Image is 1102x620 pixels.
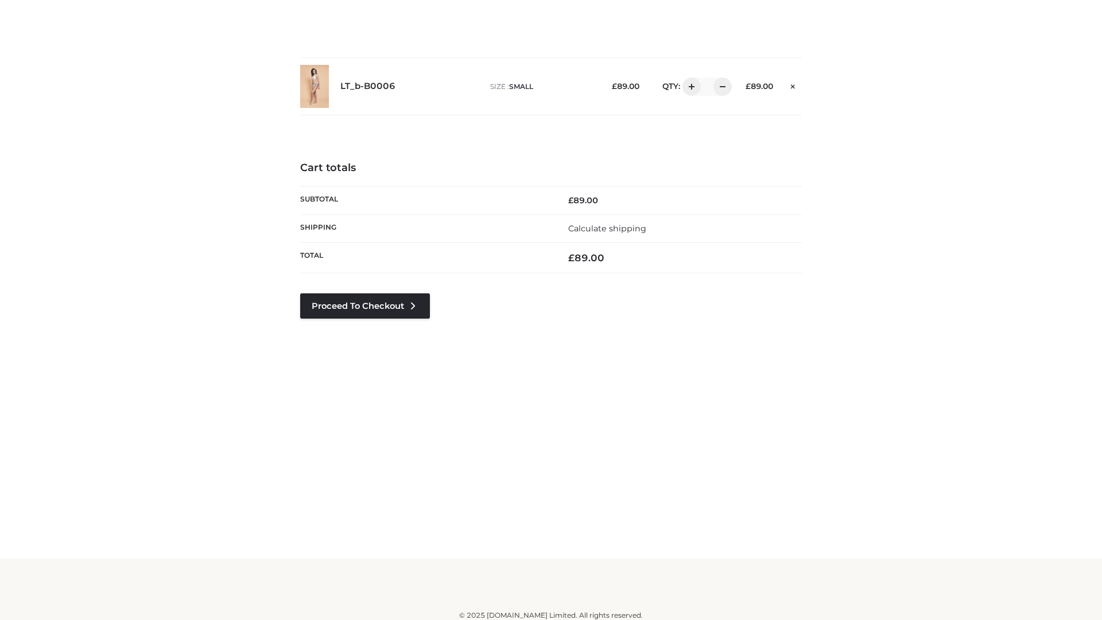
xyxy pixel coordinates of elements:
span: £ [568,252,575,263]
bdi: 89.00 [568,252,604,263]
a: LT_b-B0006 [340,81,395,92]
span: £ [612,82,617,91]
h4: Cart totals [300,162,802,175]
bdi: 89.00 [568,195,598,206]
a: Calculate shipping [568,223,646,234]
bdi: 89.00 [612,82,639,91]
bdi: 89.00 [746,82,773,91]
th: Shipping [300,214,551,242]
th: Total [300,243,551,273]
span: £ [746,82,751,91]
a: Remove this item [785,77,802,92]
span: SMALL [509,82,533,91]
a: Proceed to Checkout [300,293,430,319]
span: £ [568,195,573,206]
th: Subtotal [300,186,551,214]
p: size : [490,82,594,92]
div: QTY: [651,77,728,96]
